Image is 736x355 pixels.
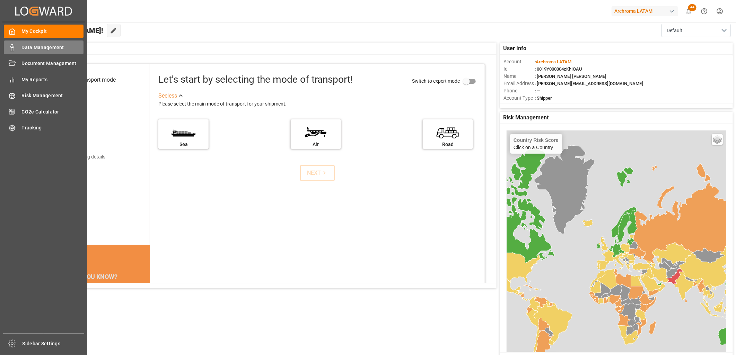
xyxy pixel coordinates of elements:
[503,87,535,94] span: Phone
[535,66,582,72] span: : 0019Y000004zKhIQAU
[535,81,643,86] span: : [PERSON_NAME][EMAIL_ADDRESS][DOMAIN_NAME]
[4,121,84,135] a: Tracking
[4,40,84,54] a: Data Management
[23,340,85,347] span: Sidebar Settings
[681,3,696,19] button: show 44 new notifications
[412,78,460,84] span: Switch to expert mode
[4,57,84,70] a: Document Management
[503,65,535,73] span: Id
[535,88,540,93] span: : —
[503,44,527,53] span: User Info
[22,108,84,116] span: CO2e Calculator
[158,92,177,100] div: See less
[294,141,338,148] div: Air
[22,124,84,131] span: Tracking
[4,25,84,38] a: My Cockpit
[535,95,552,101] span: : Shipper
[503,58,535,65] span: Account
[503,94,535,102] span: Account Type
[503,80,535,87] span: Email Address
[661,24,731,37] button: open menu
[22,76,84,83] span: My Reports
[307,169,328,177] div: NEXT
[536,59,571,64] span: Archroma LATAM
[667,27,682,34] span: Default
[696,3,712,19] button: Help Center
[300,165,335,181] button: NEXT
[426,141,470,148] div: Road
[62,76,116,84] div: Select transport mode
[535,74,606,79] span: : [PERSON_NAME] [PERSON_NAME]
[514,137,559,143] h4: Country Risk Score
[22,28,84,35] span: My Cockpit
[39,269,150,284] div: DID YOU KNOW?
[158,72,353,87] div: Let's start by selecting the mode of transport!
[503,73,535,80] span: Name
[158,100,480,108] div: Please select the main mode of transport for your shipment.
[22,92,84,99] span: Risk Management
[29,24,103,37] span: Hello [PERSON_NAME]!
[4,89,84,102] a: Risk Management
[712,134,723,145] a: Layers
[503,113,549,122] span: Risk Management
[514,137,559,150] div: Click on a Country
[22,60,84,67] span: Document Management
[4,105,84,118] a: CO2e Calculator
[22,44,84,51] span: Data Management
[62,153,105,161] div: Add shipping details
[612,6,678,16] div: Archroma LATAM
[4,73,84,86] a: My Reports
[535,59,571,64] span: :
[612,4,681,18] button: Archroma LATAM
[688,4,696,11] span: 44
[162,141,205,148] div: Sea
